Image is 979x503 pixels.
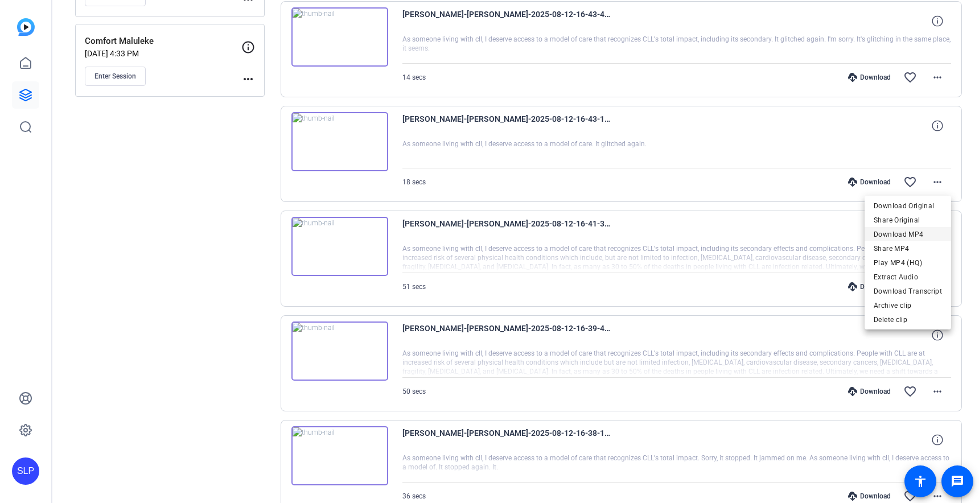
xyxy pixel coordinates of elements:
[874,270,942,284] span: Extract Audio
[874,285,942,298] span: Download Transcript
[874,299,942,312] span: Archive clip
[874,256,942,270] span: Play MP4 (HQ)
[874,242,942,255] span: Share MP4
[874,313,942,327] span: Delete clip
[874,213,942,227] span: Share Original
[874,199,942,213] span: Download Original
[874,228,942,241] span: Download MP4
